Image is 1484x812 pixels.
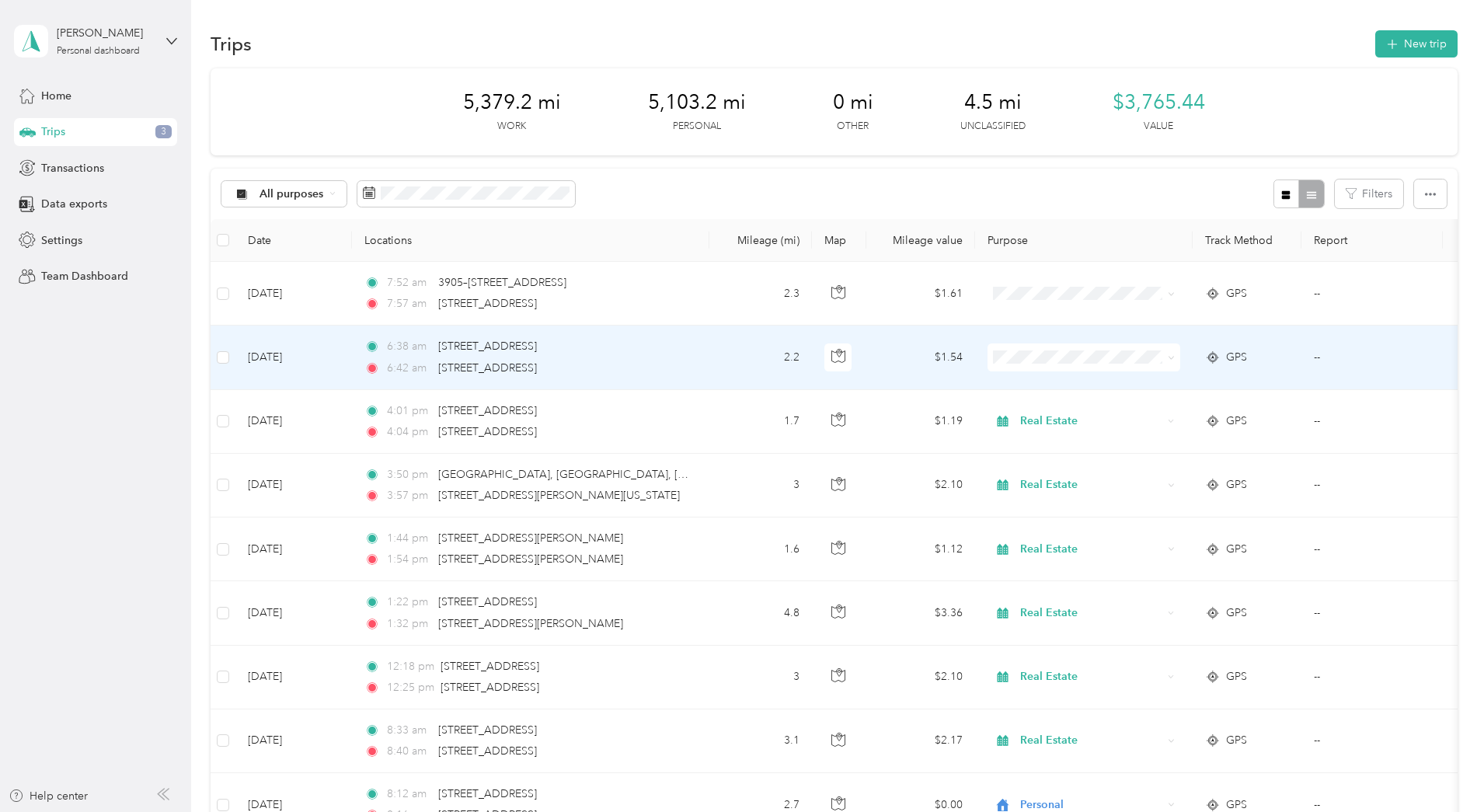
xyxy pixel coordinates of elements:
span: 7:52 am [387,274,431,291]
td: 1.6 [709,518,812,581]
span: GPS [1226,668,1247,685]
span: 8:40 am [387,743,431,760]
button: New trip [1375,30,1458,58]
span: 1:44 pm [387,530,431,547]
span: 3:57 pm [387,487,431,504]
span: 1:32 pm [387,615,431,633]
span: [STREET_ADDRESS][PERSON_NAME] [438,531,623,545]
td: -- [1301,326,1443,389]
td: 3 [709,646,812,709]
td: 3.1 [709,709,812,773]
td: [DATE] [235,518,352,581]
td: -- [1301,581,1443,645]
span: 5,103.2 mi [648,90,746,115]
td: $1.12 [866,518,975,581]
span: [STREET_ADDRESS] [441,681,539,694]
p: Personal [673,120,721,134]
span: [STREET_ADDRESS][PERSON_NAME] [438,617,623,630]
span: [STREET_ADDRESS] [438,404,537,417]
td: [DATE] [235,709,352,773]
span: [STREET_ADDRESS] [438,723,537,737]
span: 12:25 pm [387,679,434,696]
td: -- [1301,454,1443,518]
td: $1.61 [866,262,975,326]
th: Map [812,219,866,262]
span: $3,765.44 [1113,90,1205,115]
span: 3:50 pm [387,466,431,483]
td: [DATE] [235,646,352,709]
span: 8:12 am [387,786,431,803]
td: [DATE] [235,581,352,645]
span: [STREET_ADDRESS] [438,425,537,438]
span: 1:22 pm [387,594,431,611]
span: Home [41,88,71,104]
td: 3 [709,454,812,518]
span: 6:42 am [387,360,431,377]
th: Date [235,219,352,262]
th: Locations [352,219,709,262]
span: Real Estate [1020,605,1162,622]
span: [STREET_ADDRESS] [438,595,537,608]
td: -- [1301,518,1443,581]
div: [PERSON_NAME] [57,25,154,41]
span: Settings [41,232,82,249]
span: [STREET_ADDRESS] [438,297,537,310]
span: 0 mi [833,90,873,115]
span: Real Estate [1020,413,1162,430]
td: [DATE] [235,326,352,389]
span: [STREET_ADDRESS] [438,787,537,800]
td: 1.7 [709,390,812,454]
span: Real Estate [1020,541,1162,558]
span: 4.5 mi [964,90,1022,115]
td: $2.10 [866,454,975,518]
span: 4:01 pm [387,403,431,420]
span: GPS [1226,732,1247,749]
span: 3905–[STREET_ADDRESS] [438,276,566,289]
td: $2.10 [866,646,975,709]
td: [DATE] [235,262,352,326]
th: Mileage (mi) [709,219,812,262]
span: 8:33 am [387,722,431,739]
td: -- [1301,709,1443,773]
td: -- [1301,646,1443,709]
span: 12:18 pm [387,658,434,675]
p: Work [497,120,526,134]
p: Other [837,120,869,134]
span: GPS [1226,476,1247,493]
td: $1.19 [866,390,975,454]
span: Real Estate [1020,668,1162,685]
td: 4.8 [709,581,812,645]
td: -- [1301,390,1443,454]
span: [STREET_ADDRESS][PERSON_NAME] [438,552,623,566]
span: Transactions [41,160,104,176]
span: 3 [155,125,172,139]
span: 4:04 pm [387,423,431,441]
td: $3.36 [866,581,975,645]
span: [STREET_ADDRESS][PERSON_NAME][US_STATE] [438,489,680,502]
span: Trips [41,124,65,140]
th: Report [1301,219,1443,262]
span: 6:38 am [387,338,431,355]
span: 7:57 am [387,295,431,312]
iframe: Everlance-gr Chat Button Frame [1397,725,1484,812]
span: Team Dashboard [41,268,128,284]
td: $2.17 [866,709,975,773]
span: 1:54 pm [387,551,431,568]
span: GPS [1226,413,1247,430]
th: Track Method [1193,219,1301,262]
span: [STREET_ADDRESS] [438,340,537,353]
span: All purposes [260,189,324,200]
span: [STREET_ADDRESS] [438,361,537,375]
button: Filters [1335,179,1403,208]
span: 5,379.2 mi [463,90,561,115]
button: Help center [9,788,88,804]
td: $1.54 [866,326,975,389]
td: 2.3 [709,262,812,326]
th: Purpose [975,219,1193,262]
td: [DATE] [235,454,352,518]
td: [DATE] [235,390,352,454]
span: Real Estate [1020,476,1162,493]
td: 2.2 [709,326,812,389]
span: GPS [1226,349,1247,366]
